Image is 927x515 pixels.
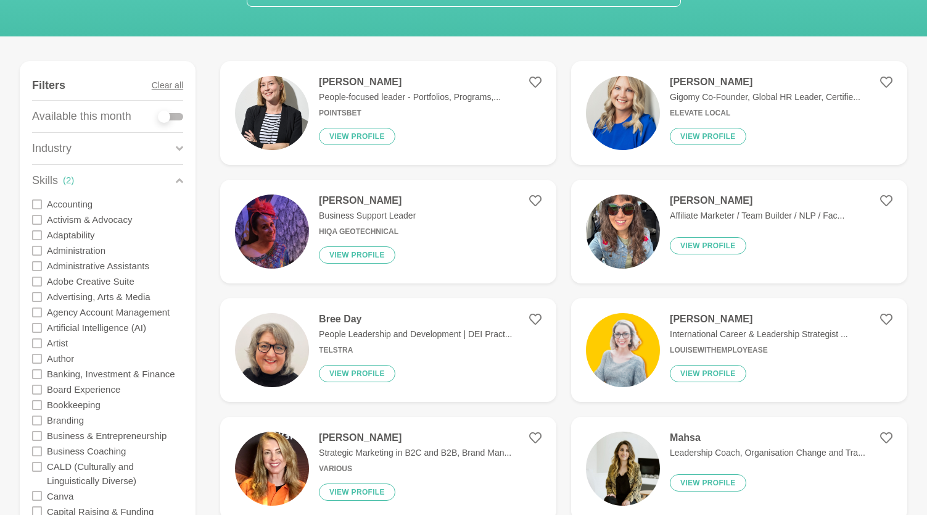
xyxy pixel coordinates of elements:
[47,196,93,212] label: Accounting
[47,335,68,351] label: Artist
[670,109,860,118] h6: Elevate Local
[47,243,105,258] label: Administration
[670,432,865,444] h4: Mahsa
[319,484,395,501] button: View profile
[571,61,907,165] a: [PERSON_NAME]Gigomy Co-Founder, Global HR Leader, Certifie...Elevate LocalView profile
[586,432,660,506] img: f25c4dbcbf762ae20e3ecb4e8bc2b18129f9e315-1109x1667.jpg
[47,320,146,335] label: Artificial Intelligence (AI)
[235,195,309,269] img: 6130ae381ef15435da9012dd9e7665ad6a6ab42c-666x666.png
[571,180,907,283] a: [PERSON_NAME]Affiliate Marketer / Team Builder / NLP / Fac...View profile
[670,328,848,341] p: International Career & Leadership Strategist ...
[220,298,556,402] a: Bree DayPeople Leadership and Development | DEI Pract...TelstraView profile
[47,366,175,382] label: Banking, Investment & Finance
[319,346,512,355] h6: Telstra
[586,195,660,269] img: 8006cefc193436637ce7790ebce8b5eedc87b901-3024x4032.jpg
[235,76,309,150] img: 95291fc662e09ad643cdad74b9d2de131fb78515-1667x2500.jpg
[670,91,860,104] p: Gigomy Co-Founder, Global HR Leader, Certifie...
[47,289,150,304] label: Advertising, Arts & Media
[152,71,183,100] button: Clear all
[670,195,844,207] h4: [PERSON_NAME]
[670,128,746,145] button: View profile
[319,227,416,237] h6: HiQA Geotechnical
[47,351,74,366] label: Author
[319,365,395,382] button: View profile
[319,128,395,145] button: View profile
[586,76,660,150] img: 2517d907475731cc99c03870bb852a6d09c88002-1404x1872.jpg
[47,227,95,243] label: Adaptability
[235,313,309,387] img: 40bbab21f1e2117cf3bf475e112e0ae898414316-2318x2780.jpg
[586,313,660,387] img: ec32ca9dd266c48f35506263bca8bc2fe6332073-1080x1080.jpg
[47,443,126,459] label: Business Coaching
[32,108,131,125] p: Available this month
[670,446,865,459] p: Leadership Coach, Organisation Change and Tra...
[47,258,149,274] label: Administrative Assistants
[319,195,416,207] h4: [PERSON_NAME]
[220,180,556,283] a: [PERSON_NAME]Business Support LeaderHiQA GeotechnicalView profile
[670,346,848,355] h6: LouiseWithEmployEase
[319,76,501,88] h4: [PERSON_NAME]
[63,174,74,188] div: ( 2 )
[32,172,58,189] p: Skills
[319,464,511,474] h6: Various
[319,91,501,104] p: People-focused leader - Portfolios, Programs,...
[32,140,72,157] p: Industry
[47,412,84,428] label: Branding
[47,304,170,320] label: Agency Account Management
[220,61,556,165] a: [PERSON_NAME]People-focused leader - Portfolios, Programs,...PointsBetView profile
[670,209,844,222] p: Affiliate Marketer / Team Builder / NLP / Fac...
[319,328,512,341] p: People Leadership and Development | DEI Pract...
[319,432,511,444] h4: [PERSON_NAME]
[47,397,101,412] label: Bookkeeping
[670,313,848,325] h4: [PERSON_NAME]
[571,298,907,402] a: [PERSON_NAME]International Career & Leadership Strategist ...LouiseWithEmployEaseView profile
[670,365,746,382] button: View profile
[47,459,183,488] label: CALD (Culturally and Linguistically Diverse)
[670,474,746,492] button: View profile
[670,76,860,88] h4: [PERSON_NAME]
[47,428,167,443] label: Business & Entrepreneurship
[47,382,120,397] label: Board Experience
[670,237,746,254] button: View profile
[47,212,132,227] label: Activism & Advocacy
[47,488,73,503] label: Canva
[32,78,65,93] h4: Filters
[235,432,309,506] img: 23dfe6b37e27fa9795f08afb0eaa483090fbb44a-1003x870.png
[319,109,501,118] h6: PointsBet
[319,313,512,325] h4: Bree Day
[47,274,134,289] label: Adobe Creative Suite
[319,246,395,264] button: View profile
[319,209,416,222] p: Business Support Leader
[319,446,511,459] p: Strategic Marketing in B2C and B2B, Brand Man...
